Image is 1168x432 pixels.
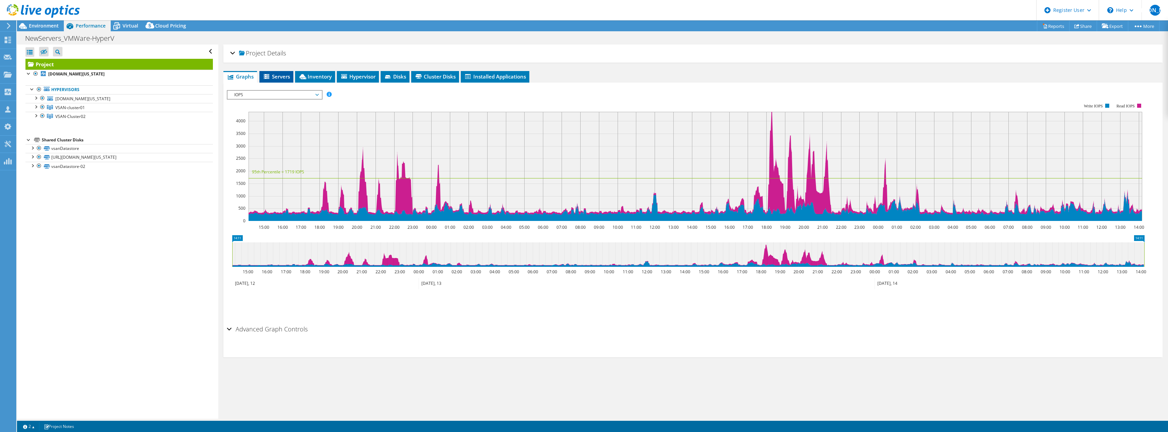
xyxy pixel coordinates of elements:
[623,269,633,275] text: 11:00
[737,269,747,275] text: 17:00
[1022,269,1032,275] text: 08:00
[1098,269,1108,275] text: 12:00
[22,35,125,42] h1: NewServers_VMWare-HyperV
[873,224,883,230] text: 00:00
[25,162,213,171] a: vsanDatastore-02
[1136,269,1146,275] text: 14:00
[706,224,716,230] text: 15:00
[426,224,437,230] text: 00:00
[463,224,474,230] text: 02:00
[48,71,105,77] b: [DOMAIN_NAME][US_STATE]
[851,269,861,275] text: 23:00
[389,224,400,230] text: 22:00
[668,224,679,230] text: 13:00
[415,73,456,80] span: Cluster Disks
[566,269,576,275] text: 08:00
[538,224,548,230] text: 06:00
[296,224,306,230] text: 17:00
[966,224,977,230] text: 05:00
[376,269,386,275] text: 22:00
[756,269,766,275] text: 18:00
[236,118,245,124] text: 4000
[25,144,213,153] a: vsanDatastore
[55,96,110,102] span: [DOMAIN_NAME][US_STATE]
[490,269,500,275] text: 04:00
[985,224,995,230] text: 06:00
[236,180,245,186] text: 1500
[680,269,690,275] text: 14:00
[908,269,918,275] text: 02:00
[370,224,381,230] text: 21:00
[650,224,660,230] text: 12:00
[281,269,291,275] text: 17:00
[1084,104,1103,108] text: Write IOPS
[1079,269,1089,275] text: 11:00
[267,49,286,57] span: Details
[319,269,329,275] text: 19:00
[25,103,213,112] a: VSAN-cluster01
[1117,104,1135,108] text: Read IOPS
[910,224,921,230] text: 02:00
[761,224,772,230] text: 18:00
[262,269,272,275] text: 16:00
[946,269,956,275] text: 04:00
[594,224,604,230] text: 09:00
[1097,21,1128,31] a: Export
[1107,7,1113,13] svg: \n
[340,73,376,80] span: Hypervisor
[556,224,567,230] text: 07:00
[464,73,526,80] span: Installed Applications
[227,322,308,336] h2: Advanced Graph Controls
[433,269,443,275] text: 01:00
[892,224,902,230] text: 01:00
[631,224,641,230] text: 11:00
[298,73,332,80] span: Inventory
[585,269,595,275] text: 09:00
[813,269,823,275] text: 21:00
[724,224,735,230] text: 16:00
[1150,5,1161,16] span: [PERSON_NAME]
[1003,224,1014,230] text: 07:00
[231,91,318,99] span: IOPS
[547,269,557,275] text: 07:00
[793,269,804,275] text: 20:00
[642,269,652,275] text: 12:00
[836,224,846,230] text: 22:00
[243,269,253,275] text: 15:00
[948,224,958,230] text: 04:00
[661,269,671,275] text: 13:00
[471,269,481,275] text: 03:00
[889,269,899,275] text: 01:00
[1041,224,1051,230] text: 09:00
[519,224,530,230] text: 05:00
[300,269,310,275] text: 18:00
[18,422,39,431] a: 2
[699,269,709,275] text: 15:00
[1059,224,1070,230] text: 10:00
[832,269,842,275] text: 22:00
[357,269,367,275] text: 21:00
[25,59,213,70] a: Project
[277,224,288,230] text: 16:00
[743,224,753,230] text: 17:00
[395,269,405,275] text: 23:00
[604,269,614,275] text: 10:00
[965,269,975,275] text: 05:00
[575,224,586,230] text: 08:00
[243,218,245,224] text: 0
[613,224,623,230] text: 10:00
[482,224,493,230] text: 03:00
[252,169,304,175] text: 95th Percentile = 1719 IOPS
[984,269,994,275] text: 06:00
[1096,224,1107,230] text: 12:00
[263,73,290,80] span: Servers
[1037,21,1070,31] a: Reports
[445,224,455,230] text: 01:00
[236,143,245,149] text: 3000
[854,224,865,230] text: 23:00
[929,224,939,230] text: 03:00
[687,224,697,230] text: 14:00
[227,73,254,80] span: Graphs
[1134,224,1144,230] text: 14:00
[239,50,266,57] span: Project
